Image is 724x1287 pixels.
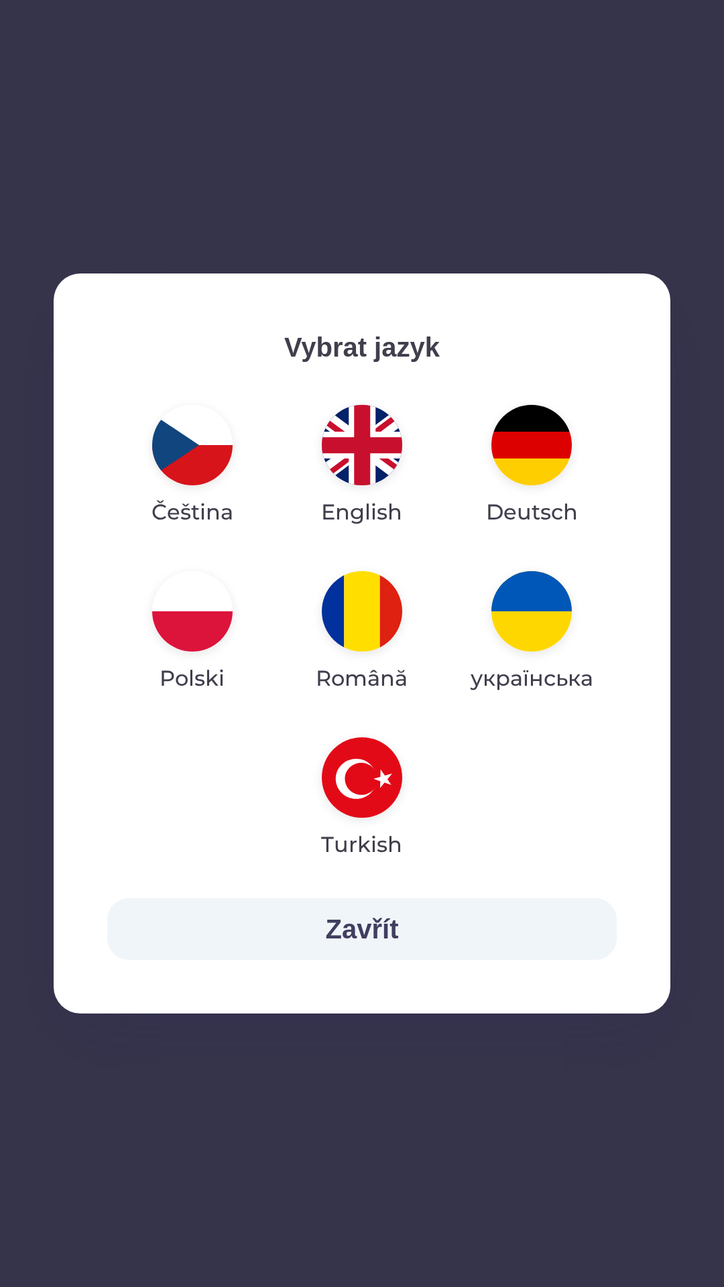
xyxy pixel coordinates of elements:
[119,394,265,539] button: Čeština
[152,496,233,528] p: Čeština
[152,571,233,652] img: pl flag
[160,662,225,694] p: Polski
[322,571,402,652] img: ro flag
[471,662,593,694] p: українська
[486,496,578,528] p: Deutsch
[289,394,434,539] button: English
[322,405,402,485] img: en flag
[289,727,434,871] button: Turkish
[321,496,402,528] p: English
[321,829,402,861] p: Turkish
[107,327,617,367] p: Vybrat jazyk
[152,405,233,485] img: cs flag
[447,560,617,705] button: українська
[107,898,617,960] button: Zavřít
[491,405,572,485] img: de flag
[322,737,402,818] img: tr flag
[316,662,408,694] p: Română
[284,560,440,705] button: Română
[491,571,572,652] img: uk flag
[454,394,610,539] button: Deutsch
[120,560,265,705] button: Polski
